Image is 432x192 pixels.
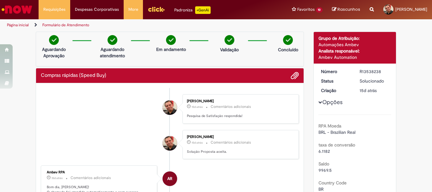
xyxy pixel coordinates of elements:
[316,68,355,75] dt: Número
[187,149,292,154] p: Solução Proposta aceita.
[360,88,377,93] time: 16/09/2025 09:12:13
[163,171,177,186] div: Ambev RPA
[71,175,111,181] small: Comentários adicionais
[283,35,293,45] img: check-circle-green.png
[52,176,63,180] span: 15d atrás
[43,6,65,13] span: Requisições
[211,104,251,109] small: Comentários adicionais
[225,35,234,45] img: check-circle-green.png
[192,141,203,145] span: 15d atrás
[49,35,59,45] img: check-circle-green.png
[192,105,203,109] time: 16/09/2025 11:09:30
[163,136,177,151] div: Fabiano Galdino Moreira
[211,140,251,145] small: Comentários adicionais
[39,46,69,59] p: Aguardando Aprovação
[195,6,211,14] p: +GenAi
[360,87,389,94] div: 16/09/2025 09:12:13
[297,6,315,13] span: Favoritos
[41,73,106,78] h2: Compras rápidas (Speed Buy) Histórico de tíquete
[187,114,292,119] p: Pesquisa de Satisfação respondida!
[128,6,138,13] span: More
[360,78,389,84] div: Solucionado
[75,6,119,13] span: Despesas Corporativas
[148,4,165,14] img: click_logo_yellow_360x200.png
[167,171,172,186] span: AR
[318,186,324,192] span: BR
[318,48,392,54] div: Analista responsável:
[316,87,355,94] dt: Criação
[318,41,392,48] div: Automações Ambev
[360,88,377,93] span: 15d atrás
[192,141,203,145] time: 16/09/2025 11:09:18
[360,68,389,75] div: R13538238
[395,7,427,12] span: [PERSON_NAME]
[156,46,186,53] p: Em andamento
[1,3,33,16] img: ServiceNow
[7,22,29,28] a: Página inicial
[316,78,355,84] dt: Status
[187,99,292,103] div: [PERSON_NAME]
[47,170,152,174] div: Ambev RPA
[318,129,355,135] span: BRL - Brazilian Real
[332,7,360,13] a: Rascunhos
[291,71,299,80] button: Adicionar anexos
[97,46,128,59] p: Aguardando atendimento
[318,123,341,129] b: RPA Moeda
[187,135,292,139] div: [PERSON_NAME]
[108,35,117,45] img: check-circle-green.png
[5,19,283,31] ul: Trilhas de página
[318,161,329,167] b: Saldo
[174,6,211,14] div: Padroniza
[318,35,392,41] div: Grupo de Atribuição:
[163,100,177,115] div: Fabiano Galdino Moreira
[316,7,323,13] span: 10
[52,176,63,180] time: 16/09/2025 10:28:28
[42,22,89,28] a: Formulário de Atendimento
[192,105,203,109] span: 15d atrás
[318,180,347,186] b: Country Code
[318,167,332,173] span: 9969.5
[166,35,176,45] img: check-circle-green.png
[337,6,360,12] span: Rascunhos
[278,46,298,53] p: Concluído
[220,46,239,53] p: Validação
[318,148,330,154] span: 6.1182
[318,54,392,60] div: Ambev Automation
[318,142,355,148] b: taxa de conversão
